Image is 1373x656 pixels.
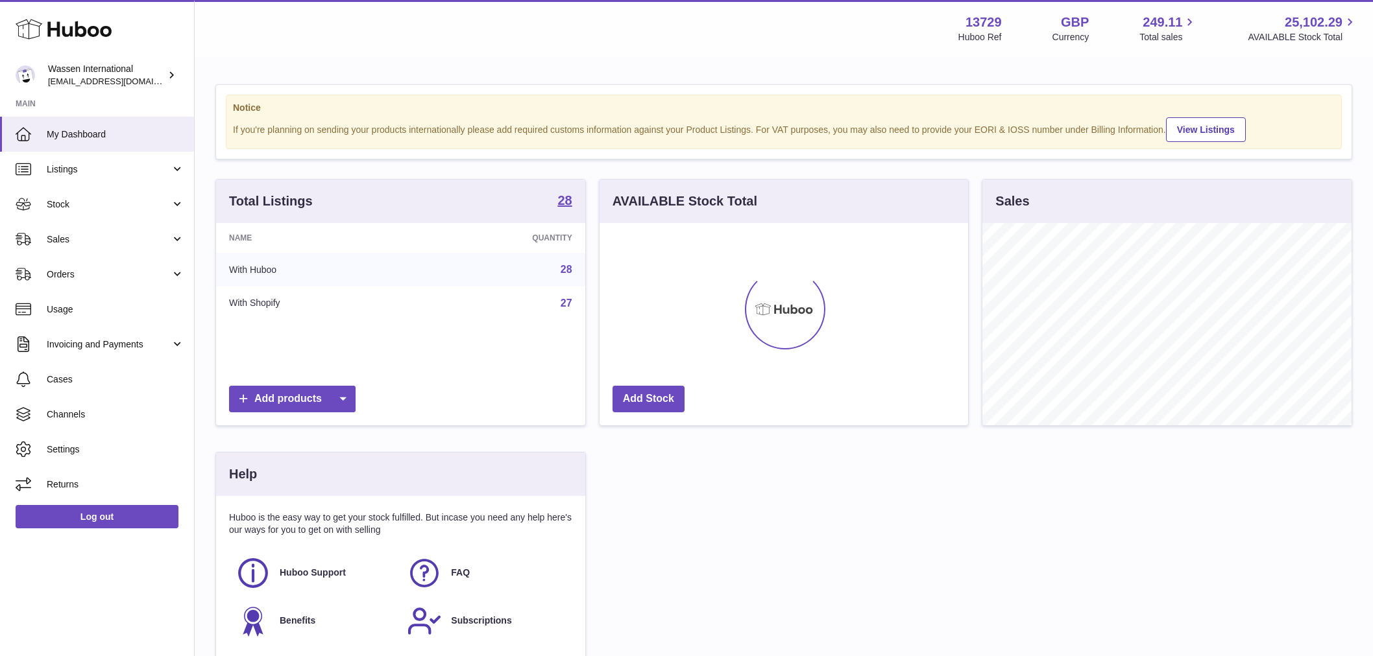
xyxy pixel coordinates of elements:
span: 25,102.29 [1285,14,1343,31]
strong: 13729 [966,14,1002,31]
span: Listings [47,163,171,176]
span: Returns [47,478,184,491]
h3: Sales [995,193,1029,210]
a: 28 [561,264,572,275]
strong: GBP [1061,14,1089,31]
a: 27 [561,298,572,309]
span: Usage [47,303,184,316]
td: With Shopify [216,287,415,320]
a: 25,102.29 AVAILABLE Stock Total [1248,14,1357,43]
span: Huboo Support [280,567,346,579]
img: internalAdmin-13729@internal.huboo.com [16,65,35,85]
span: Total sales [1139,31,1197,43]
span: Settings [47,443,184,456]
h3: AVAILABLE Stock Total [613,193,757,210]
strong: Notice [233,102,1335,114]
a: Add products [229,386,356,412]
span: Stock [47,198,171,211]
span: 249.11 [1143,14,1182,31]
a: View Listings [1166,117,1246,142]
span: AVAILABLE Stock Total [1248,31,1357,43]
a: Benefits [236,603,394,638]
span: Benefits [280,615,315,627]
a: FAQ [407,556,565,591]
a: Huboo Support [236,556,394,591]
a: Subscriptions [407,603,565,638]
span: FAQ [451,567,470,579]
span: Channels [47,408,184,421]
a: 249.11 Total sales [1139,14,1197,43]
span: Invoicing and Payments [47,338,171,351]
span: Cases [47,373,184,386]
a: Log out [16,505,178,528]
a: Add Stock [613,386,685,412]
a: 28 [557,194,572,209]
span: [EMAIL_ADDRESS][DOMAIN_NAME] [48,76,191,86]
div: Wassen International [48,63,165,88]
th: Quantity [415,223,585,253]
div: Huboo Ref [958,31,1002,43]
h3: Total Listings [229,193,313,210]
td: With Huboo [216,253,415,287]
p: Huboo is the easy way to get your stock fulfilled. But incase you need any help here's our ways f... [229,511,572,536]
div: If you're planning on sending your products internationally please add required customs informati... [233,115,1335,142]
h3: Help [229,465,257,483]
span: Orders [47,268,171,281]
span: My Dashboard [47,128,184,141]
th: Name [216,223,415,253]
div: Currency [1052,31,1089,43]
strong: 28 [557,194,572,207]
span: Subscriptions [451,615,511,627]
span: Sales [47,233,171,246]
